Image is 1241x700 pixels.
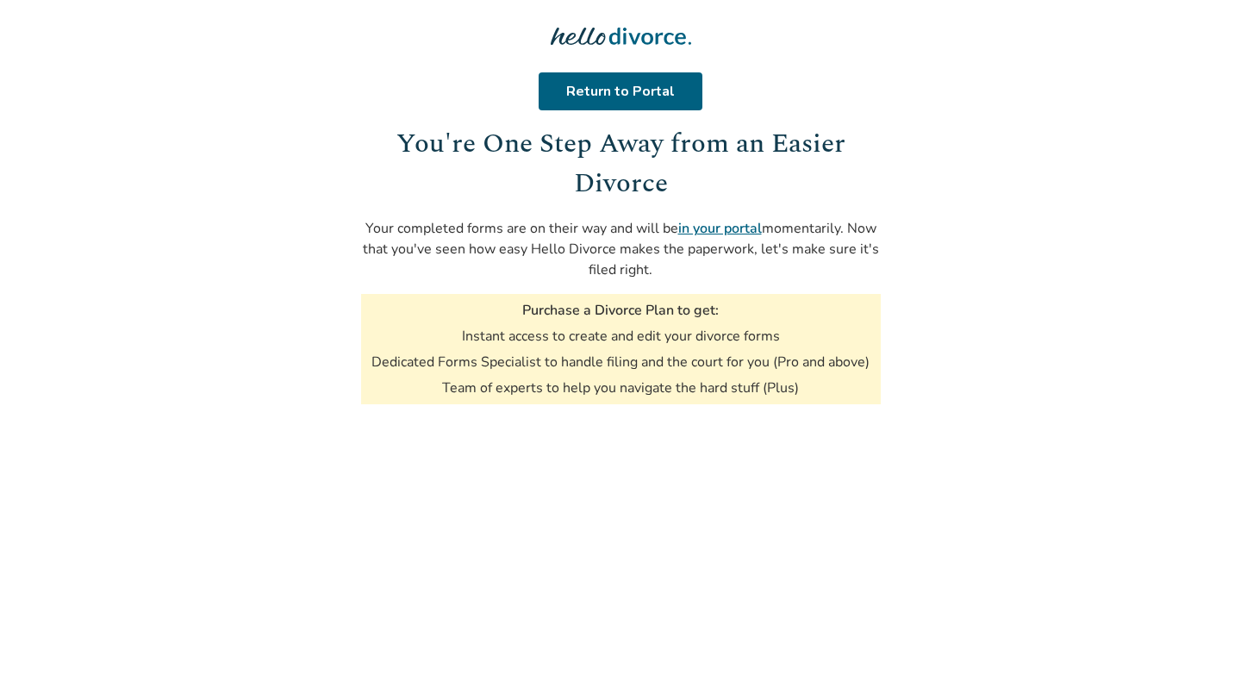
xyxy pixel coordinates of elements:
[361,218,881,280] p: Your completed forms are on their way and will be momentarily. Now that you've seen how easy Hell...
[542,72,699,110] a: Return to Portal
[371,353,870,372] li: Dedicated Forms Specialist to handle filing and the court for you (Pro and above)
[678,219,762,238] a: in your portal
[462,327,780,346] li: Instant access to create and edit your divorce forms
[522,301,719,320] h3: Purchase a Divorce Plan to get:
[361,124,881,204] h1: You're One Step Away from an Easier Divorce
[442,378,799,397] li: Team of experts to help you navigate the hard stuff (Plus)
